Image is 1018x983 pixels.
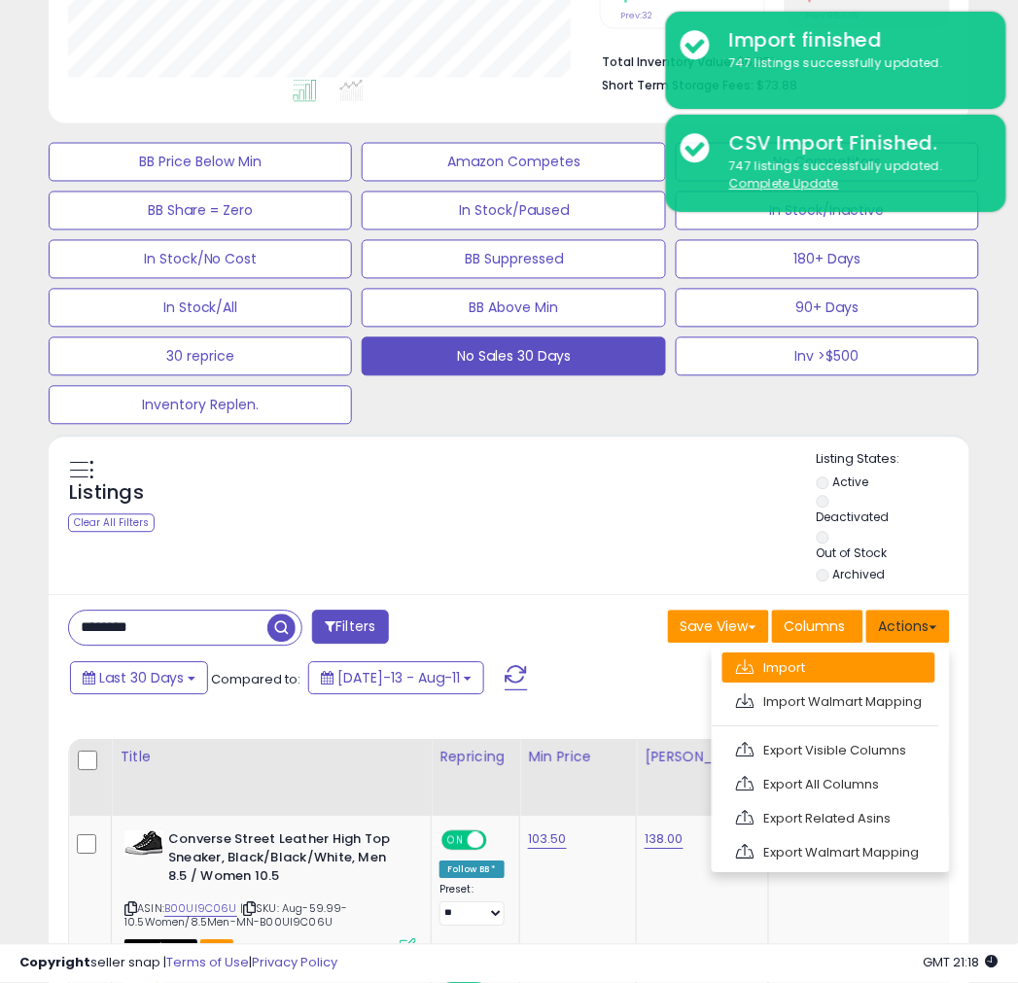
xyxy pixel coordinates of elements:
small: Prev: 95.44% [806,10,860,21]
a: Export Walmart Mapping [722,838,935,868]
span: ON [443,833,468,850]
a: Privacy Policy [252,954,337,972]
button: BB Share = Zero [49,192,352,230]
button: In Stock/All [49,289,352,328]
small: Prev: 32 [621,10,653,21]
div: seller snap | | [19,955,337,973]
button: [DATE]-13 - Aug-11 [308,662,484,695]
a: 103.50 [528,830,567,850]
button: Save View [668,611,769,644]
div: 747 listings successfully updated. [715,158,992,193]
button: Actions [866,611,950,644]
span: Compared to: [211,671,300,689]
button: Columns [772,611,863,644]
span: 2025-09-11 21:18 GMT [924,954,999,972]
a: Import Walmart Mapping [722,687,935,718]
div: Repricing [439,748,511,768]
div: Follow BB * [439,861,505,879]
button: Filters [312,611,388,645]
button: Amazon Competes [362,143,665,182]
span: Last 30 Days [99,669,184,688]
img: 417b4UUuQIL._SL40_.jpg [124,831,163,857]
a: 138.00 [645,830,684,850]
div: Clear All Filters [68,514,155,533]
label: Deactivated [817,509,890,526]
h5: Listings [69,480,144,508]
a: Export Visible Columns [722,736,935,766]
div: Min Price [528,748,628,768]
b: Converse Street Leather High Top Sneaker, Black/Black/White, Men 8.5 / Women 10.5 [168,831,404,891]
button: In Stock/Paused [362,192,665,230]
label: Active [833,474,869,491]
p: Listing States: [817,451,969,470]
div: ASIN: [124,831,416,954]
a: Export All Columns [722,770,935,800]
button: In Stock/No Cost [49,240,352,279]
div: Title [120,748,423,768]
a: Export Related Asins [722,804,935,834]
div: [PERSON_NAME] [645,748,760,768]
span: Columns [785,617,846,637]
button: BB Price Below Min [49,143,352,182]
span: [DATE]-13 - Aug-11 [337,669,460,688]
button: BB Above Min [362,289,665,328]
div: CSV Import Finished. [715,129,992,158]
button: 180+ Days [676,240,979,279]
button: Last 30 Days [70,662,208,695]
span: | SKU: Aug-59.99-10.5Women/8.5Men-MN-B00UI9C06U [124,901,348,930]
strong: Copyright [19,954,90,972]
button: 30 reprice [49,337,352,376]
li: $6,351 [603,49,935,72]
button: No Sales 30 Days [362,337,665,376]
div: Preset: [439,884,505,928]
div: 747 listings successfully updated. [715,54,992,73]
a: B00UI9C06U [164,901,237,918]
span: FBA [200,940,233,957]
label: Archived [833,567,886,583]
button: Inv >$500 [676,337,979,376]
button: BB Suppressed [362,240,665,279]
button: Inventory Replen. [49,386,352,425]
div: Import finished [715,26,992,54]
b: Total Inventory Value: [603,53,735,70]
a: Terms of Use [166,954,249,972]
b: Short Term Storage Fees: [603,77,755,93]
span: All listings that are currently out of stock and unavailable for purchase on Amazon [124,940,197,957]
u: Complete Update [729,175,839,192]
button: 90+ Days [676,289,979,328]
span: OFF [484,833,515,850]
label: Out of Stock [817,545,888,562]
a: Import [722,653,935,684]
